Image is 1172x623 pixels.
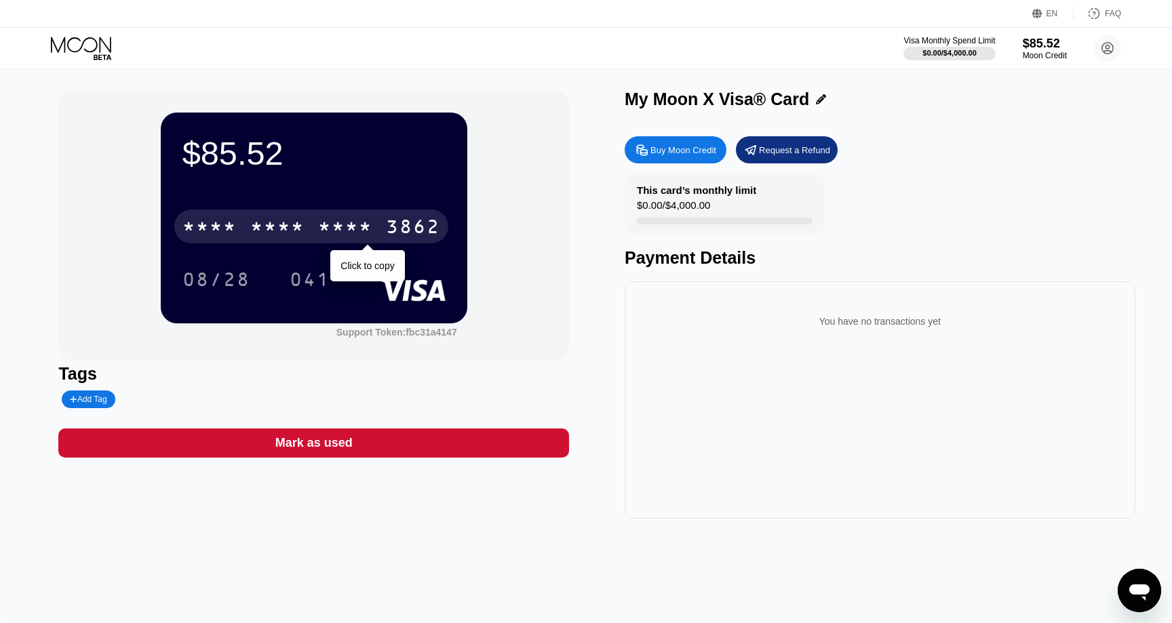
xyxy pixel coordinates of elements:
[275,435,353,451] div: Mark as used
[903,36,995,45] div: Visa Monthly Spend Limit
[182,134,446,172] div: $85.52
[1047,9,1058,18] div: EN
[58,428,569,458] div: Mark as used
[736,136,838,163] div: Request a Refund
[625,89,809,109] div: My Moon X Visa® Card
[336,327,457,338] div: Support Token:fbc31a4147
[1023,37,1067,60] div: $85.52Moon Credit
[1032,7,1074,20] div: EN
[1074,7,1121,20] div: FAQ
[62,390,115,408] div: Add Tag
[340,260,394,271] div: Click to copy
[1105,9,1121,18] div: FAQ
[279,262,340,296] div: 041
[172,262,260,296] div: 08/28
[625,248,1135,268] div: Payment Details
[922,49,977,57] div: $0.00 / $4,000.00
[290,270,330,292] div: 041
[1118,569,1161,612] iframe: Przycisk umożliwiający otwarcie okna komunikatora
[336,327,457,338] div: Support Token: fbc31a4147
[182,270,250,292] div: 08/28
[903,36,995,60] div: Visa Monthly Spend Limit$0.00/$4,000.00
[637,199,710,218] div: $0.00 / $4,000.00
[1023,51,1067,60] div: Moon Credit
[58,364,569,384] div: Tags
[759,144,830,156] div: Request a Refund
[636,302,1125,340] div: You have no transactions yet
[70,395,106,404] div: Add Tag
[625,136,726,163] div: Buy Moon Credit
[650,144,716,156] div: Buy Moon Credit
[1023,37,1067,51] div: $85.52
[637,184,756,196] div: This card’s monthly limit
[386,218,440,239] div: 3862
